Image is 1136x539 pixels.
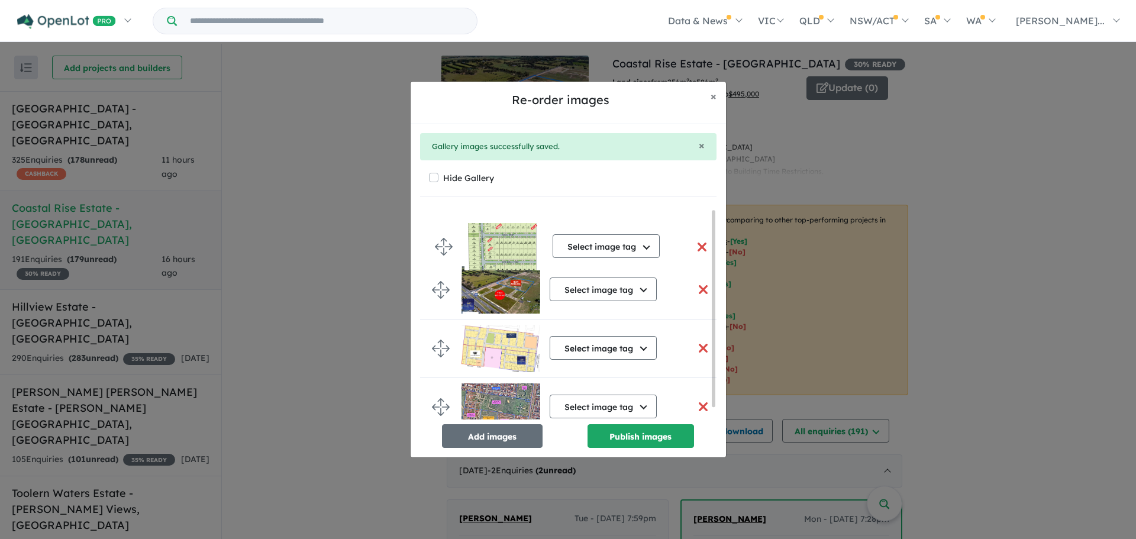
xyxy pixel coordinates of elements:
input: Try estate name, suburb, builder or developer [179,8,475,34]
img: Coastal%20Rise%20Estate%20-%20Mount%20Duneed___1731643140.jpg [461,325,540,372]
h5: Re-order images [420,91,701,109]
span: × [711,89,717,103]
button: Select image tag [550,395,657,418]
div: Gallery images successfully saved. [432,140,705,153]
button: Publish images [588,424,694,448]
button: Select image tag [550,336,657,360]
button: Add images [442,424,543,448]
button: Close [699,140,705,151]
button: Select image tag [550,277,657,301]
img: Coastal%20Rise%20Estate%20-%20Mount%20Duneed___1755306919.jpg [461,383,540,431]
img: Coastal%20Rise%20Estate%20-%20Mount%20Duneed___1750380054.jpg [461,266,540,314]
img: drag.svg [432,398,450,416]
span: × [699,138,705,152]
img: drag.svg [432,281,450,299]
img: Openlot PRO Logo White [17,14,116,29]
label: Hide Gallery [443,170,494,186]
img: drag.svg [432,340,450,357]
span: [PERSON_NAME]... [1016,15,1105,27]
